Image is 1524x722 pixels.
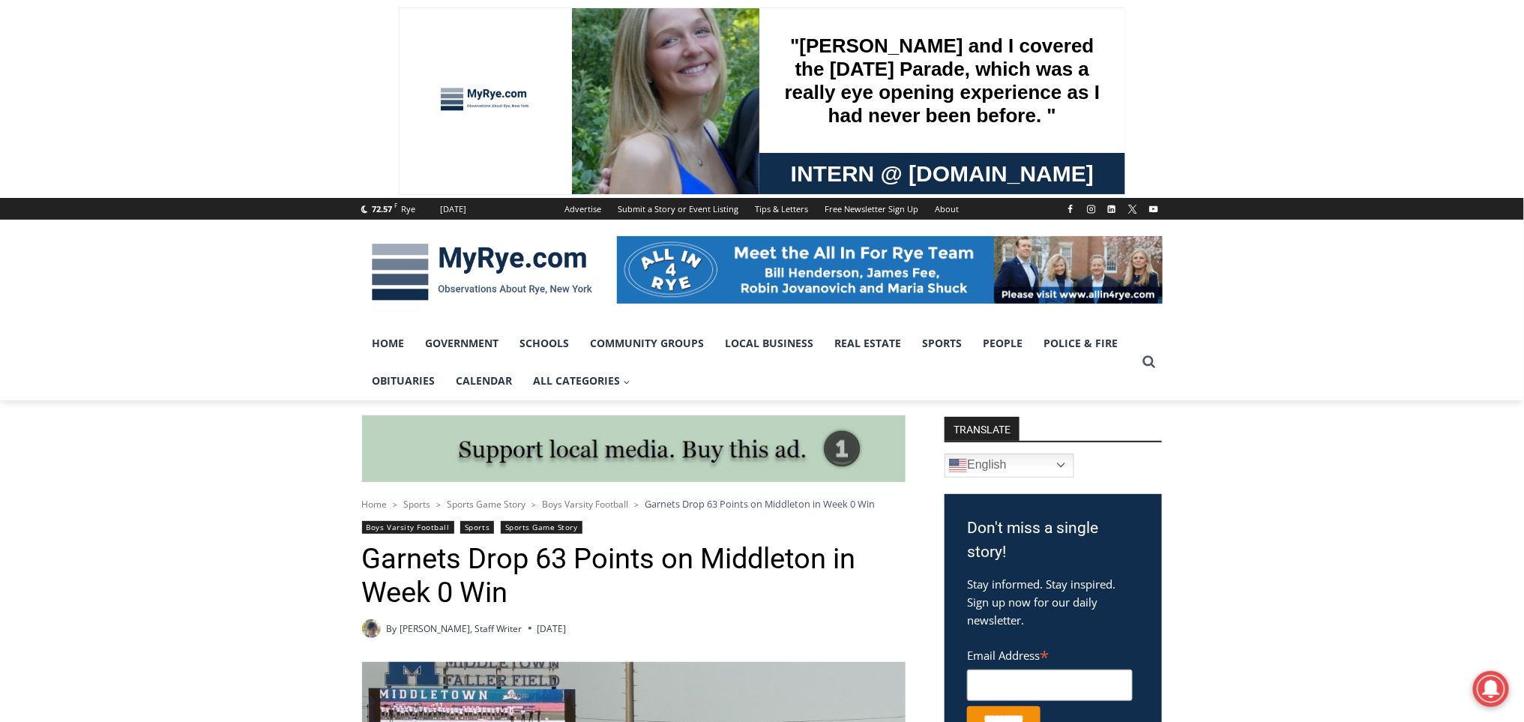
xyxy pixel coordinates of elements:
[362,325,415,362] a: Home
[392,149,695,183] span: Intern @ [DOMAIN_NAME]
[967,640,1133,667] label: Email Address
[362,496,906,511] nav: Breadcrumbs
[362,619,381,638] a: Author image
[394,499,398,510] span: >
[154,94,213,179] div: "the precise, almost orchestrated movements of cutting and assembling sushi and [PERSON_NAME] mak...
[1103,200,1121,218] a: Linkedin
[927,198,968,220] a: About
[580,325,715,362] a: Community Groups
[404,498,431,511] a: Sports
[715,325,825,362] a: Local Business
[543,498,629,511] a: Boys Varsity Football
[825,325,912,362] a: Real Estate
[362,542,906,610] h1: Garnets Drop 63 Points on Middleton in Week 0 Win
[415,325,510,362] a: Government
[400,622,522,635] a: [PERSON_NAME], Staff Writer
[362,233,602,311] img: MyRye.com
[610,198,747,220] a: Submit a Story or Event Listing
[1136,349,1163,376] button: View Search Form
[394,201,397,209] span: F
[379,1,708,145] div: "[PERSON_NAME] and I covered the [DATE] Parade, which was a really eye opening experience as I ha...
[402,202,416,216] div: Rye
[635,499,639,510] span: >
[362,521,454,534] a: Boys Varsity Football
[501,521,582,534] a: Sports Game Story
[446,362,523,400] a: Calendar
[1124,200,1142,218] a: X
[967,575,1139,629] p: Stay informed. Stay inspired. Sign up now for our daily newsletter.
[362,415,906,483] img: support local media, buy this ad
[460,521,494,534] a: Sports
[441,202,467,216] div: [DATE]
[1,151,151,187] a: Open Tues. - Sun. [PHONE_NUMBER]
[817,198,927,220] a: Free Newsletter Sign Up
[537,622,567,636] time: [DATE]
[362,619,381,638] img: (PHOTO: MyRye.com 2024 Head Intern, Editor and now Staff Writer Charlie Morris. Contributed.)Char...
[912,325,973,362] a: Sports
[448,498,526,511] a: Sports Game Story
[523,362,642,400] button: Child menu of All Categories
[362,498,388,511] a: Home
[362,325,1136,400] nav: Primary Navigation
[967,517,1139,564] h3: Don't miss a single story!
[362,362,446,400] a: Obituaries
[949,457,967,475] img: en
[617,236,1163,304] img: All in for Rye
[1034,325,1129,362] a: Police & Fire
[532,499,537,510] span: >
[387,622,397,636] span: By
[557,198,610,220] a: Advertise
[361,145,726,187] a: Intern @ [DOMAIN_NAME]
[437,499,442,510] span: >
[645,497,876,511] span: Garnets Drop 63 Points on Middleton in Week 0 Win
[747,198,817,220] a: Tips & Letters
[1061,200,1079,218] a: Facebook
[4,154,147,211] span: Open Tues. - Sun. [PHONE_NUMBER]
[372,203,392,214] span: 72.57
[945,417,1019,441] strong: TRANSLATE
[557,198,968,220] nav: Secondary Navigation
[973,325,1034,362] a: People
[1145,200,1163,218] a: YouTube
[1082,200,1100,218] a: Instagram
[510,325,580,362] a: Schools
[945,454,1074,478] a: English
